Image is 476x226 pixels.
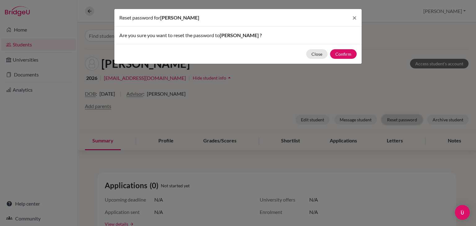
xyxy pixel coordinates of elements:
[352,13,357,22] span: ×
[160,15,199,20] span: [PERSON_NAME]
[347,9,362,26] button: Close
[330,49,357,59] button: Confirm
[220,32,262,38] span: [PERSON_NAME] ?
[455,205,470,220] div: Open Intercom Messenger
[306,49,328,59] button: Close
[119,32,357,39] p: Are you sure you want to reset the password to
[119,15,160,20] span: Reset password for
